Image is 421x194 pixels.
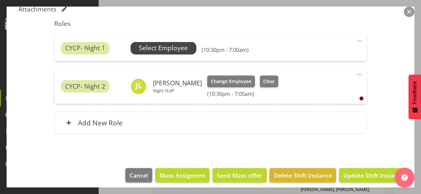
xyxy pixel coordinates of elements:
button: Clear [260,75,279,87]
span: Feedback [412,81,418,104]
h6: Add New Role [78,119,123,127]
span: Send Mass offer [217,171,262,180]
span: Clear [263,78,275,85]
span: Select Employee [139,43,188,53]
span: Mass Assigment [160,171,205,180]
img: jay-lowe9524.jpg [131,78,146,94]
button: Delete Shift Instance [269,168,336,183]
button: Send Mass offer [212,168,266,183]
span: Change Employee [211,78,251,85]
h5: Roles [54,20,366,28]
span: Cancel [130,171,148,180]
span: CYCP- Night 2 [65,82,105,91]
img: help-xxl-2.png [401,174,408,181]
button: Cancel [125,168,152,183]
span: Delete Shift Instance [274,171,332,180]
button: Feedback - Show survey [409,75,421,119]
button: Update Shift Instance [339,168,408,183]
h6: (10:30pm - 7:00am) [202,47,249,53]
span: Update Shift Instance [343,171,404,180]
button: Mass Assigment [155,168,210,183]
button: Change Employee [207,75,255,87]
p: Night Staff [153,88,202,93]
h6: [PERSON_NAME] [153,79,202,87]
span: CYCP- Night 1 [65,43,105,53]
div: User is clocked out [359,97,363,100]
h5: Attachments [18,5,56,13]
h6: (10:30pm - 7:00am) [207,91,278,97]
